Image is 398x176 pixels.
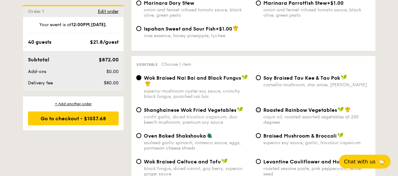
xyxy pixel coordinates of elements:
img: icon-vegan.f8ff3823.svg [237,107,243,112]
strong: [DATE] [91,22,106,27]
input: Wok Braised Nai Bai and Black Fungussuperior mushroom oyster soy sauce, crunchy black fungus, poa... [136,75,141,80]
span: Add-ons [28,69,46,74]
span: $872.00 [98,57,118,63]
span: Choose 1 item [161,62,191,67]
span: 🦙 [378,158,385,165]
span: Chat with us [344,159,375,165]
span: Roasted Rainbow Vegetables [263,107,337,113]
img: icon-vegan.f8ff3823.svg [338,107,344,112]
img: icon-chef-hat.a58ddaea.svg [233,26,238,31]
span: Delivery fee [28,80,53,86]
span: Ispahan Sweet and Sour Fish [144,26,216,32]
input: Levantine Cauliflower and Hummusroasted sesame paste, pink peppercorn, fennel seed [256,159,261,164]
span: Order 1 [28,9,47,14]
span: ⁠Soy Braised Tau Kee & Tau Pok [263,75,340,81]
img: icon-vegan.f8ff3823.svg [242,75,248,80]
span: Edit order [98,9,119,14]
img: icon-vegan.f8ff3823.svg [221,158,228,164]
img: icon-chef-hat.a58ddaea.svg [145,81,151,87]
div: sauteed garlic spinach, romesco sauce, eggs, parmesan cheese shreds [144,140,251,151]
input: Oven Baked Shakshoukasauteed garlic spinach, romesco sauce, eggs, parmesan cheese shreds [136,133,141,138]
img: icon-vegan.f8ff3823.svg [337,133,344,138]
input: Marinara Dory Stewonion and fennel-infused tomato sauce, black olive, green pesto [136,1,141,6]
div: rose essence, honey pineapple, lychee [144,33,251,38]
span: Wok Braised Nai Bai and Black Fungus [144,75,241,81]
span: Levantine Cauliflower and Hummus [263,159,354,165]
div: $21.8/guest [90,38,119,46]
div: confit garlic, diced tricolour capsicum, duo beech mushroom, premium soy sauce [144,114,251,125]
span: Shanghainese Wok Fried Vegetables [144,107,236,113]
span: Subtotal [28,57,49,63]
input: ⁠Soy Braised Tau Kee & Tau Pokcamellia mushroom, star anise, [PERSON_NAME] [256,75,261,80]
input: Ispahan Sweet and Sour Fish+$1.00rose essence, honey pineapple, lychee [136,26,141,31]
img: icon-chef-hat.a58ddaea.svg [345,107,350,112]
div: 40 guests [28,38,51,46]
span: Wok Braised Celtuce and Tofu [144,159,221,165]
div: onion and fennel-infused tomato sauce, black olive, green pesto [144,7,251,18]
input: Marinara Parrotfish Stew+$1.00onion and fennel-infused tomato sauce, black olive, green pesto [256,1,261,6]
img: icon-vegan.f8ff3823.svg [341,75,347,80]
div: onion and fennel-infused tomato sauce, black olive, green pesto [263,7,370,18]
div: superior soy sauce, garlic, tricolour capsicum [263,140,370,145]
div: + Add another order [28,101,119,106]
input: Braised Mushroom & Broccolisuperior soy sauce, garlic, tricolour capsicum [256,133,261,138]
div: cajun oil, roasted assorted vegetables at 250 degrees [263,114,370,125]
span: $0.00 [106,69,118,74]
input: Roasted Rainbow Vegetablescajun oil, roasted assorted vegetables at 250 degrees [256,107,261,112]
span: +$1.00 [216,26,232,32]
div: Go to checkout - $1037.68 [28,111,119,125]
span: Braised Mushroom & Broccoli [263,133,337,139]
span: Vegetable [136,62,158,67]
span: Oven Baked Shakshouka [144,133,206,139]
strong: 12:00PM [71,22,90,27]
button: Chat with us🦙 [339,155,390,168]
img: icon-vegetarian.fe4039eb.svg [207,133,212,138]
span: $80.00 [104,80,118,86]
input: Shanghainese Wok Fried Vegetablesconfit garlic, diced tricolour capsicum, duo beech mushroom, pre... [136,107,141,112]
div: superior mushroom oyster soy sauce, crunchy black fungus, poached nai bai [144,88,251,99]
input: Wok Braised Celtuce and Tofublack fungus, diced carrot, goji berry, superior ginger sauce [136,159,141,164]
div: camellia mushroom, star anise, [PERSON_NAME] [263,82,370,88]
div: Your event is at , . [28,22,119,33]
